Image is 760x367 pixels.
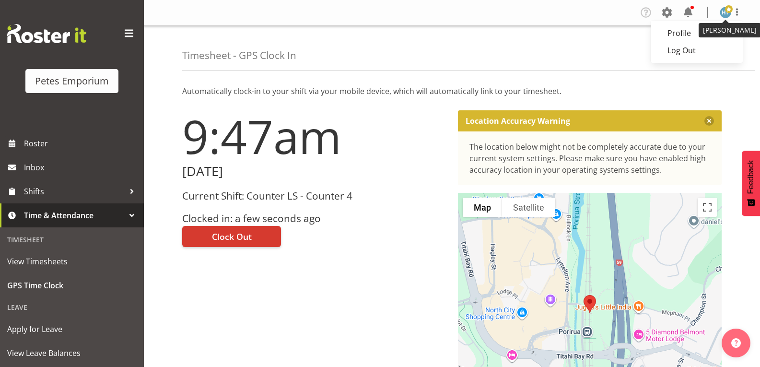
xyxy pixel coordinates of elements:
[24,160,139,175] span: Inbox
[469,141,711,176] div: The location below might not be completely accurate due to your current system settings. Please m...
[182,110,446,162] h1: 9:47am
[182,213,446,224] h3: Clocked in: a few seconds ago
[742,151,760,216] button: Feedback - Show survey
[651,42,743,59] a: Log Out
[2,341,141,365] a: View Leave Balances
[7,24,86,43] img: Rosterit website logo
[24,136,139,151] span: Roster
[182,164,446,179] h2: [DATE]
[182,50,296,61] h4: Timesheet - GPS Clock In
[2,249,141,273] a: View Timesheets
[2,230,141,249] div: Timesheet
[731,338,741,348] img: help-xxl-2.png
[463,198,502,217] button: Show street map
[212,230,252,243] span: Clock Out
[720,7,731,18] img: helena-tomlin701.jpg
[704,116,714,126] button: Close message
[651,24,743,42] a: Profile
[502,198,555,217] button: Show satellite imagery
[7,322,137,336] span: Apply for Leave
[2,317,141,341] a: Apply for Leave
[35,74,109,88] div: Petes Emporium
[182,85,722,97] p: Automatically clock-in to your shift via your mobile device, which will automatically link to you...
[24,184,125,199] span: Shifts
[7,278,137,293] span: GPS Time Clock
[7,254,137,269] span: View Timesheets
[466,116,570,126] p: Location Accuracy Warning
[24,208,125,223] span: Time & Attendance
[7,346,137,360] span: View Leave Balances
[747,160,755,194] span: Feedback
[182,190,446,201] h3: Current Shift: Counter LS - Counter 4
[182,226,281,247] button: Clock Out
[2,297,141,317] div: Leave
[698,198,717,217] button: Toggle fullscreen view
[2,273,141,297] a: GPS Time Clock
